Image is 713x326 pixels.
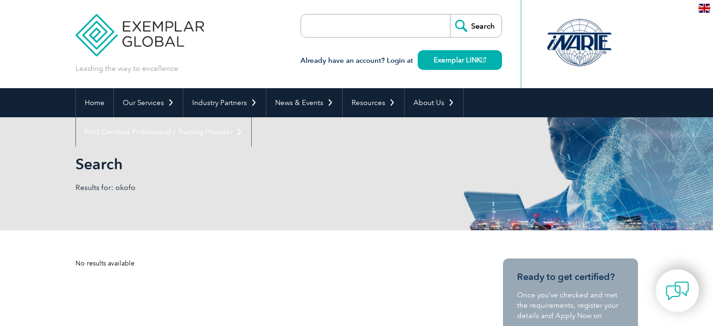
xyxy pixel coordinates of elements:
[666,279,689,303] img: contact-chat.png
[183,88,266,117] a: Industry Partners
[300,55,502,67] h3: Already have an account? Login at
[76,117,251,146] a: Find Certified Professional / Training Provider
[75,155,435,173] h1: Search
[405,88,463,117] a: About Us
[343,88,404,117] a: Resources
[517,271,624,283] h3: Ready to get certified?
[75,63,178,74] p: Leading the way to excellence
[517,290,624,321] p: Once you’ve checked and met the requirements, register your details and Apply Now on
[418,50,502,70] a: Exemplar LINK
[481,57,486,62] img: open_square.png
[75,182,357,193] p: Results for: okofo
[76,88,113,117] a: Home
[450,15,502,37] input: Search
[114,88,183,117] a: Our Services
[75,258,469,268] div: No results available
[698,4,710,13] img: en
[266,88,342,117] a: News & Events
